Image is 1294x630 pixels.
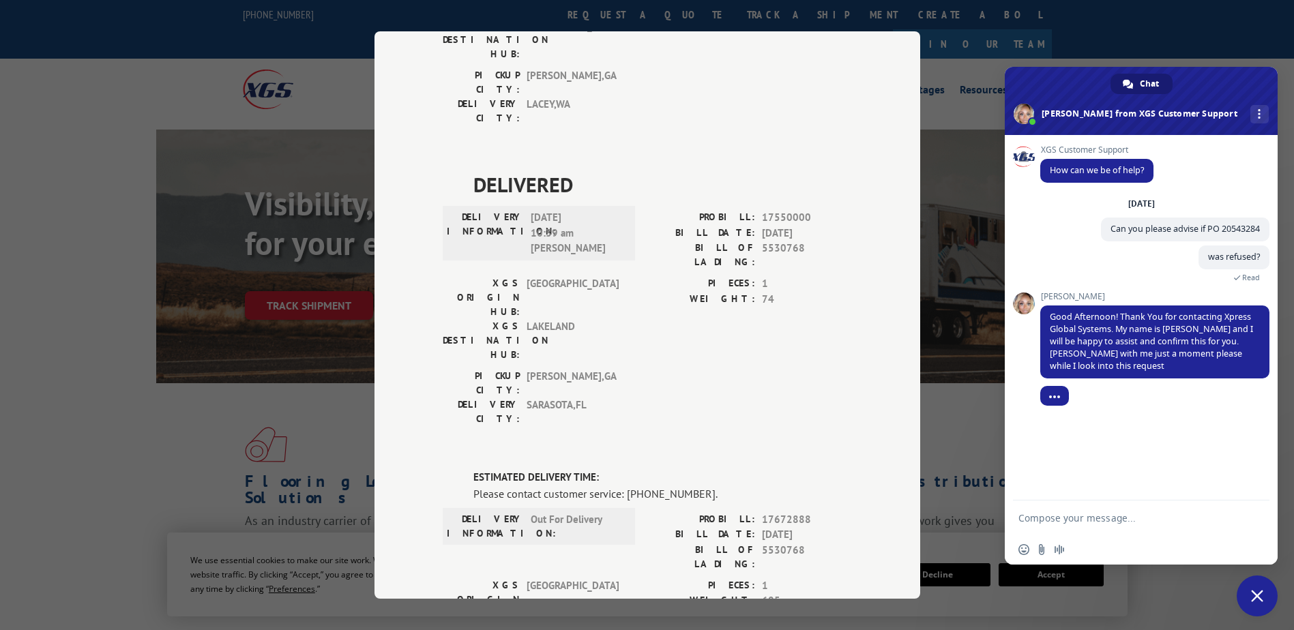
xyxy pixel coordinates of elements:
[443,68,520,97] label: PICKUP CITY:
[443,369,520,397] label: PICKUP CITY:
[527,578,619,621] span: [GEOGRAPHIC_DATA]
[762,276,852,292] span: 1
[762,241,852,269] span: 5530768
[443,18,520,61] label: XGS DESTINATION HUB:
[762,226,852,241] span: [DATE]
[1208,251,1260,262] span: was refused?
[473,470,852,485] label: ESTIMATED DELIVERY TIME:
[762,527,852,543] span: [DATE]
[527,276,619,319] span: [GEOGRAPHIC_DATA]
[647,292,755,307] label: WEIGHT:
[527,397,619,426] span: SARASOTA , FL
[762,578,852,594] span: 1
[1250,105,1269,123] div: More channels
[1128,200,1155,208] div: [DATE]
[1036,544,1047,555] span: Send a file
[527,319,619,362] span: LAKELAND
[647,527,755,543] label: BILL DATE:
[531,512,623,541] span: Out For Delivery
[1140,74,1159,94] span: Chat
[531,210,623,256] span: [DATE] 10:39 am [PERSON_NAME]
[1242,273,1260,282] span: Read
[1237,575,1278,616] div: Close chat
[1111,74,1173,94] div: Chat
[1040,145,1153,155] span: XGS Customer Support
[473,485,852,502] div: Please contact customer service: [PHONE_NUMBER].
[443,397,520,426] label: DELIVERY CITY:
[1040,292,1269,301] span: [PERSON_NAME]
[473,169,852,200] span: DELIVERED
[1111,223,1260,235] span: Can you please advise if PO 20543284
[1054,544,1065,555] span: Audio message
[447,512,524,541] label: DELIVERY INFORMATION:
[527,369,619,397] span: [PERSON_NAME] , GA
[1050,311,1253,372] span: Good Afternoon! Thank You for contacting Xpress Global Systems. My name is [PERSON_NAME] and I wi...
[1018,544,1029,555] span: Insert an emoji
[443,276,520,319] label: XGS ORIGIN HUB:
[443,319,520,362] label: XGS DESTINATION HUB:
[647,512,755,528] label: PROBILL:
[647,276,755,292] label: PIECES:
[1050,164,1144,176] span: How can we be of help?
[443,97,520,125] label: DELIVERY CITY:
[762,512,852,528] span: 17672888
[762,543,852,571] span: 5530768
[762,210,852,226] span: 17550000
[527,97,619,125] span: LACEY , WA
[762,292,852,307] span: 74
[647,578,755,594] label: PIECES:
[443,578,520,621] label: XGS ORIGIN HUB:
[647,593,755,609] label: WEIGHT:
[647,226,755,241] label: BILL DATE:
[647,543,755,571] label: BILL OF LADING:
[1018,512,1234,524] textarea: Compose your message...
[762,593,852,609] span: 605
[527,68,619,97] span: [PERSON_NAME] , GA
[647,241,755,269] label: BILL OF LADING:
[527,18,619,61] span: [GEOGRAPHIC_DATA]
[447,210,524,256] label: DELIVERY INFORMATION:
[647,210,755,226] label: PROBILL:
